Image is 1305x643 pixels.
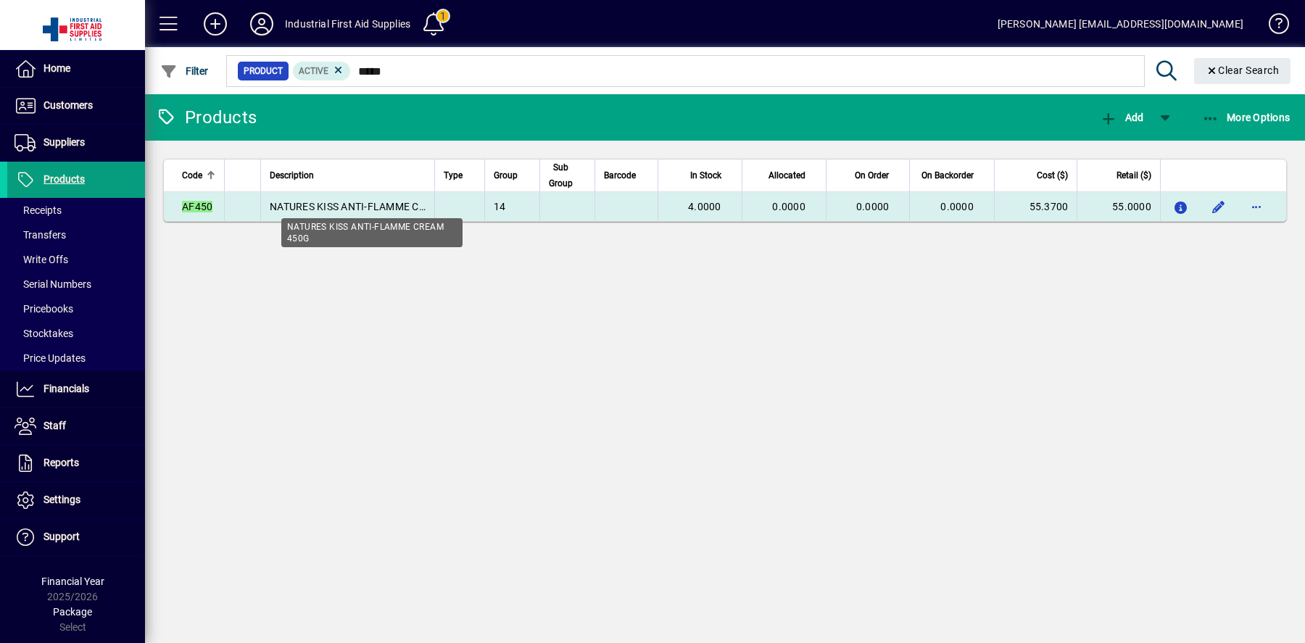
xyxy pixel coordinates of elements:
a: Home [7,51,145,87]
span: Write Offs [14,254,68,265]
div: Type [444,167,476,183]
span: Cost ($) [1037,167,1068,183]
div: Group [494,167,531,183]
span: Serial Numbers [14,278,91,290]
a: Write Offs [7,247,145,272]
div: Sub Group [549,159,586,191]
mat-chip: Activation Status: Active [293,62,351,80]
span: 0.0000 [856,201,890,212]
span: Home [43,62,70,74]
span: Suppliers [43,136,85,148]
span: Reports [43,457,79,468]
td: 55.0000 [1077,192,1160,221]
a: Transfers [7,223,145,247]
div: Products [156,106,257,129]
span: Staff [43,420,66,431]
a: Price Updates [7,346,145,370]
span: Transfers [14,229,66,241]
span: Type [444,167,463,183]
td: 55.3700 [994,192,1077,221]
a: Reports [7,445,145,481]
span: Active [299,66,328,76]
div: Description [270,167,426,183]
span: Financials [43,383,89,394]
div: Allocated [751,167,819,183]
div: NATURES KISS ANTI-FLAMME CREAM 450G [281,218,463,247]
span: Description [270,167,314,183]
a: Support [7,519,145,555]
div: [PERSON_NAME] [EMAIL_ADDRESS][DOMAIN_NAME] [998,12,1243,36]
a: Stocktakes [7,321,145,346]
span: On Order [855,167,889,183]
a: Serial Numbers [7,272,145,296]
span: Clear Search [1206,65,1280,76]
span: Receipts [14,204,62,216]
a: Financials [7,371,145,407]
span: Sub Group [549,159,573,191]
a: Receipts [7,198,145,223]
a: Staff [7,408,145,444]
button: Clear [1194,58,1291,84]
em: AF450 [182,201,212,212]
button: More options [1245,195,1268,218]
a: Settings [7,482,145,518]
a: Knowledge Base [1258,3,1287,50]
button: Profile [239,11,285,37]
span: Customers [43,99,93,111]
span: Settings [43,494,80,505]
div: Barcode [604,167,649,183]
span: 0.0000 [940,201,974,212]
span: In Stock [690,167,721,183]
span: 0.0000 [772,201,805,212]
span: Stocktakes [14,328,73,339]
div: Code [182,167,215,183]
div: In Stock [667,167,734,183]
span: Pricebooks [14,303,73,315]
button: Filter [157,58,212,84]
span: Financial Year [41,576,104,587]
div: Industrial First Aid Supplies [285,12,410,36]
span: Code [182,167,202,183]
span: Price Updates [14,352,86,364]
a: Customers [7,88,145,124]
span: NATURES KISS ANTI-FLAMME CREAM 450G [270,201,475,212]
span: Allocated [768,167,805,183]
div: On Order [835,167,903,183]
span: More Options [1202,112,1290,123]
span: Group [494,167,518,183]
button: Add [192,11,239,37]
span: Add [1100,112,1143,123]
button: More Options [1198,104,1294,130]
div: On Backorder [919,167,987,183]
a: Pricebooks [7,296,145,321]
span: On Backorder [921,167,974,183]
button: Edit [1207,195,1230,218]
span: Products [43,173,85,185]
span: Product [244,64,283,78]
span: 14 [494,201,506,212]
span: Barcode [604,167,636,183]
span: Filter [160,65,209,77]
a: Suppliers [7,125,145,161]
span: 4.0000 [688,201,721,212]
span: Package [53,606,92,618]
span: Retail ($) [1116,167,1151,183]
button: Add [1096,104,1147,130]
span: Support [43,531,80,542]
